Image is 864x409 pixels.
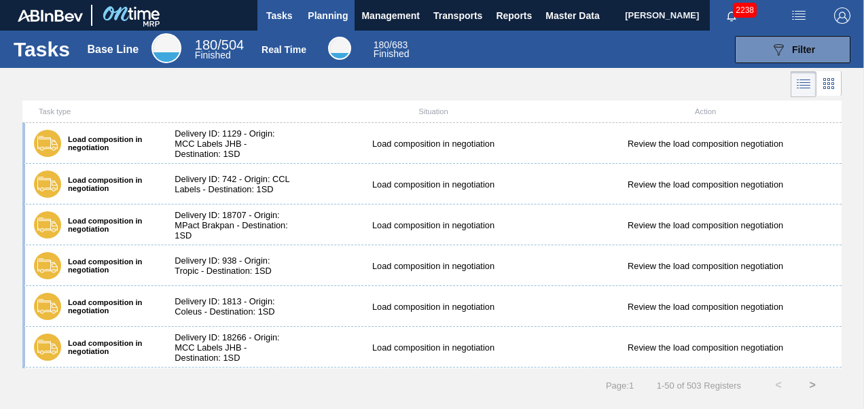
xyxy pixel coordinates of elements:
[298,261,570,271] div: Load composition in negotiation
[161,255,297,276] div: Delivery ID: 938 - Origin: Tropic - Destination: 1SD
[264,7,294,24] span: Tasks
[374,41,410,58] div: Real Time
[14,41,70,57] h1: Tasks
[795,368,829,402] button: >
[374,39,408,50] span: / 683
[88,43,139,56] div: Base Line
[569,139,842,149] div: Review the load composition negotiation
[298,220,570,230] div: Load composition in negotiation
[606,380,634,391] span: Page : 1
[374,48,410,59] span: Finished
[61,339,152,355] label: Load composition in negotiation
[308,7,348,24] span: Planning
[735,36,850,63] button: Filter
[61,135,152,152] label: Load composition in negotiation
[569,342,842,353] div: Review the load composition negotiation
[569,107,842,115] div: Action
[733,3,757,18] span: 2238
[161,210,297,241] div: Delivery ID: 18707 - Origin: MPact Brakpan - Destination: 1SD
[710,6,753,25] button: Notifications
[195,37,217,52] span: 180
[61,257,152,274] label: Load composition in negotiation
[298,179,570,190] div: Load composition in negotiation
[298,107,570,115] div: Situation
[195,39,244,60] div: Base Line
[161,296,297,317] div: Delivery ID: 1813 - Origin: Coleus - Destination: 1SD
[791,7,807,24] img: userActions
[61,176,152,192] label: Load composition in negotiation
[18,10,83,22] img: TNhmsLtSVTkK8tSr43FrP2fwEKptu5GPRR3wAAAABJRU5ErkJggg==
[298,139,570,149] div: Load composition in negotiation
[569,261,842,271] div: Review the load composition negotiation
[61,217,152,233] label: Load composition in negotiation
[761,368,795,402] button: <
[262,44,306,55] div: Real Time
[61,298,152,315] label: Load composition in negotiation
[161,128,297,159] div: Delivery ID: 1129 - Origin: MCC Labels JHB - Destination: 1SD
[195,37,244,52] span: / 504
[161,332,297,363] div: Delivery ID: 18266 - Origin: MCC Labels JHB - Destination: 1SD
[569,179,842,190] div: Review the load composition negotiation
[545,7,599,24] span: Master Data
[25,107,161,115] div: Task type
[298,342,570,353] div: Load composition in negotiation
[569,302,842,312] div: Review the load composition negotiation
[654,380,741,391] span: 1 - 50 of 503 Registers
[328,37,351,60] div: Real Time
[361,7,420,24] span: Management
[151,33,181,63] div: Base Line
[496,7,532,24] span: Reports
[791,71,816,97] div: List Vision
[834,7,850,24] img: Logout
[792,44,815,55] span: Filter
[161,174,297,194] div: Delivery ID: 742 - Origin: CCL Labels - Destination: 1SD
[374,39,389,50] span: 180
[816,71,842,97] div: Card Vision
[298,302,570,312] div: Load composition in negotiation
[195,50,231,60] span: Finished
[433,7,482,24] span: Transports
[569,220,842,230] div: Review the load composition negotiation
